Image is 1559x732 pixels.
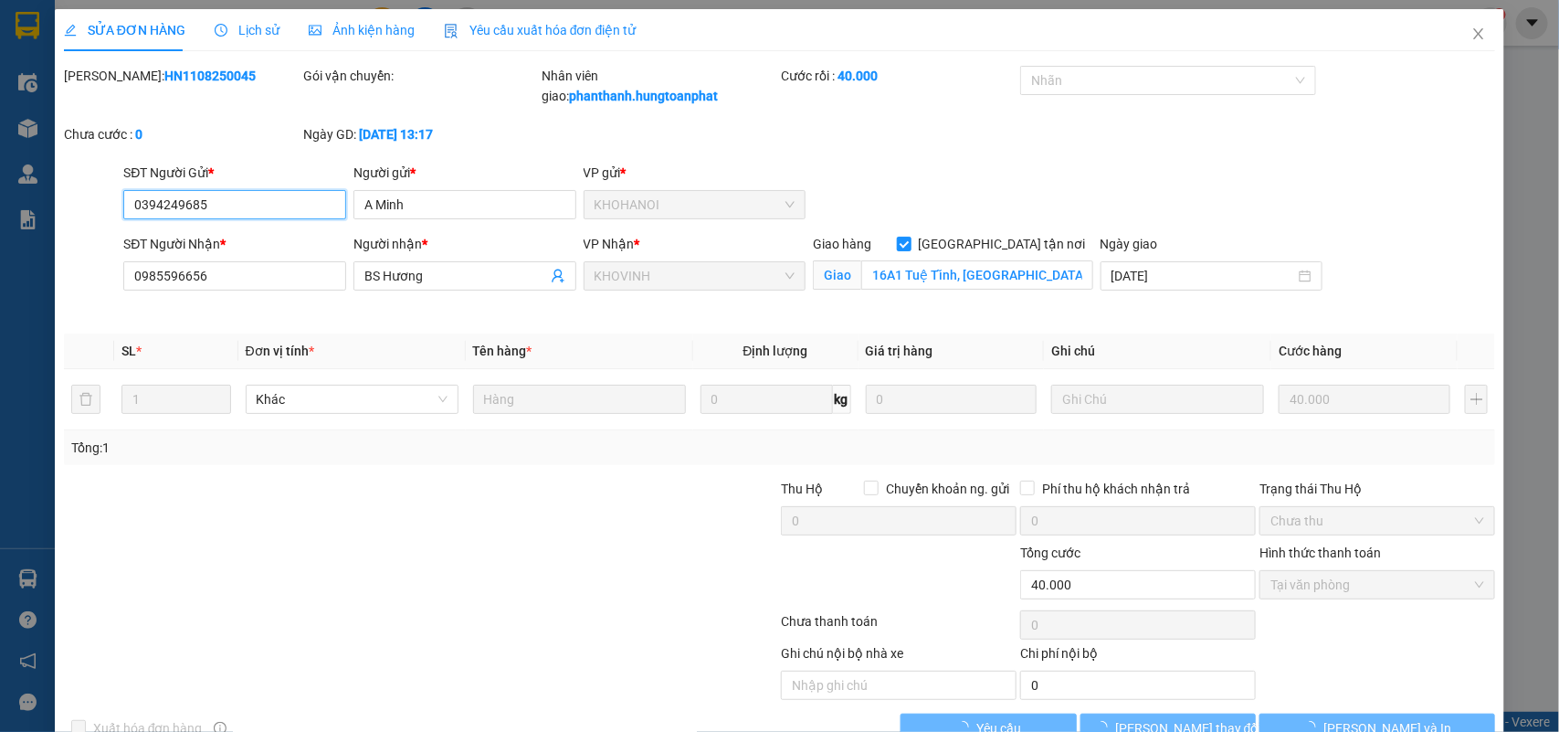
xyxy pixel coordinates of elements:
span: Thu Hộ [781,482,823,496]
div: Tổng: 1 [71,438,603,458]
span: Đơn vị tính [246,344,314,358]
input: Nhập ghi chú [781,671,1017,700]
span: clock-circle [215,24,227,37]
span: Giao [813,260,861,290]
li: Hotline: 0932685789 [101,90,415,113]
span: Giá trị hàng [866,344,933,358]
span: user-add [551,269,565,283]
b: Hưng Toàn Phát [170,21,344,44]
span: KHOHANOI [595,191,795,218]
div: SĐT Người Gửi [123,163,346,183]
span: Chưa thu [1270,507,1484,535]
div: Ghi chú nội bộ nhà xe [781,643,1017,671]
label: Hình thức thanh toán [1259,546,1381,560]
b: phanthanh.hungtoanphat [570,89,719,103]
input: Giao tận nơi [861,260,1093,290]
div: Người nhận [353,234,576,254]
button: delete [71,385,100,414]
span: Giao hàng [813,237,871,251]
th: Ghi chú [1044,334,1271,369]
div: Gói vận chuyển: [303,66,539,86]
div: Người gửi [353,163,576,183]
div: Nhân viên giao: [542,66,778,106]
div: Ngày GD: [303,124,539,144]
b: HN1108250045 [164,69,256,83]
b: 0 [135,127,142,142]
span: Khác [257,386,448,413]
div: Cước rồi : [781,66,1017,86]
span: Ảnh kiện hàng [309,23,415,37]
span: SL [121,344,136,358]
input: Ngày giao [1111,266,1296,286]
button: Close [1453,9,1504,60]
span: Tổng cước [1020,546,1080,560]
div: SĐT Người Nhận [123,234,346,254]
input: VD: Bàn, Ghế [473,385,686,414]
div: VP gửi [584,163,806,183]
span: Chuyển khoản ng. gửi [879,479,1017,499]
img: logo.jpg [23,23,114,114]
b: Gửi khách hàng [172,117,342,140]
div: Chưa thanh toán [780,611,1019,643]
span: Phí thu hộ khách nhận trả [1035,479,1197,499]
div: [PERSON_NAME]: [64,66,300,86]
span: SỬA ĐƠN HÀNG [64,23,185,37]
input: 0 [1279,385,1450,414]
span: Cước hàng [1279,344,1342,358]
button: plus [1465,385,1488,414]
input: 0 [866,385,1038,414]
span: kg [833,385,851,414]
span: Yêu cầu xuất hóa đơn điện tử [444,23,637,37]
span: Định lượng [743,344,808,358]
span: Lịch sử [215,23,279,37]
b: [DATE] 13:17 [359,127,433,142]
span: close [1471,27,1486,41]
div: Trạng thái Thu Hộ [1259,479,1495,499]
input: Ghi Chú [1051,385,1264,414]
li: 115 Hà Huy Tập, thị trấn [GEOGRAPHIC_DATA], [GEOGRAPHIC_DATA] [101,45,415,90]
label: Ngày giao [1101,237,1158,251]
span: VP Nhận [584,237,635,251]
span: picture [309,24,321,37]
div: Chi phí nội bộ [1020,643,1256,671]
span: KHOVINH [595,262,795,290]
img: icon [444,24,458,38]
span: Tại văn phòng [1270,571,1484,599]
span: Tên hàng [473,344,532,358]
span: edit [64,24,77,37]
b: 40.000 [837,69,878,83]
div: Chưa cước : [64,124,300,144]
span: [GEOGRAPHIC_DATA] tận nơi [911,234,1093,254]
